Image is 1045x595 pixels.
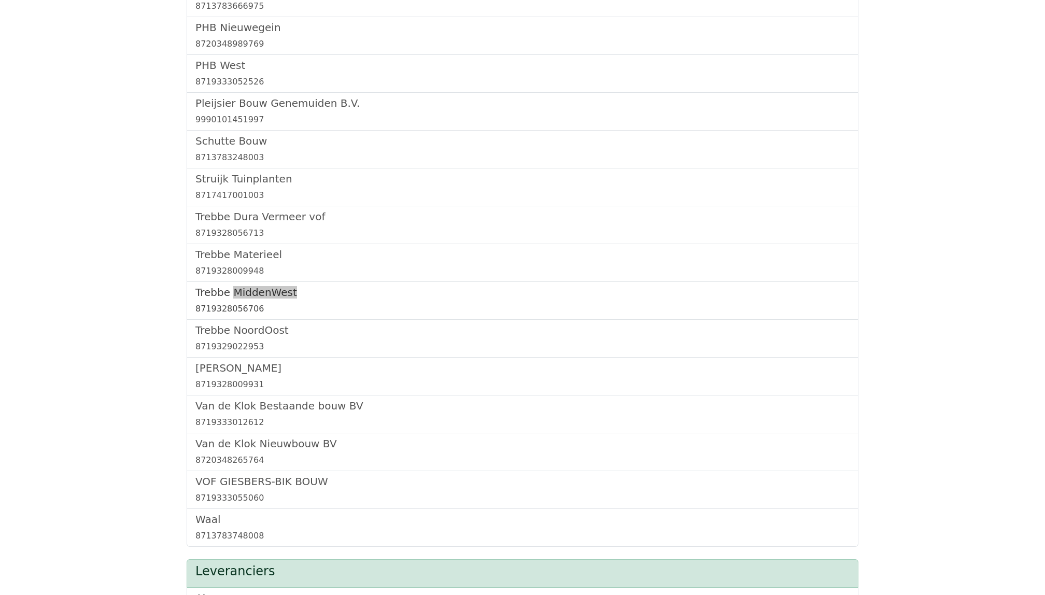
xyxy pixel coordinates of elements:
[195,173,850,202] a: Struijk Tuinplanten8717417001003
[195,173,850,185] h5: Struijk Tuinplanten
[195,362,850,391] a: [PERSON_NAME]8719328009931
[195,303,850,315] div: 8719328056706
[195,454,850,466] div: 8720348265764
[195,492,850,504] div: 8719333055060
[195,437,850,466] a: Van de Klok Nieuwbouw BV8720348265764
[195,513,850,526] h5: Waal
[195,189,850,202] div: 8717417001003
[195,135,850,164] a: Schutte Bouw8713783248003
[195,530,850,542] div: 8713783748008
[195,564,850,579] h4: Leveranciers
[195,362,850,374] h5: [PERSON_NAME]
[195,265,850,277] div: 8719328009948
[195,97,850,109] h5: Pleijsier Bouw Genemuiden B.V.
[195,135,850,147] h5: Schutte Bouw
[195,114,850,126] div: 9990101451997
[195,286,850,299] h5: Trebbe MiddenWest
[195,324,850,353] a: Trebbe NoordOost8719329022953
[195,416,850,429] div: 8719333012612
[195,227,850,239] div: 8719328056713
[195,475,850,504] a: VOF GIESBERS-BIK BOUW8719333055060
[195,324,850,336] h5: Trebbe NoordOost
[195,76,850,88] div: 8719333052526
[195,210,850,239] a: Trebbe Dura Vermeer vof8719328056713
[195,59,850,88] a: PHB West8719333052526
[195,378,850,391] div: 8719328009931
[195,400,850,412] h5: Van de Klok Bestaande bouw BV
[195,21,850,34] h5: PHB Nieuwegein
[195,248,850,261] h5: Trebbe Materieel
[195,400,850,429] a: Van de Klok Bestaande bouw BV8719333012612
[195,475,850,488] h5: VOF GIESBERS-BIK BOUW
[195,97,850,126] a: Pleijsier Bouw Genemuiden B.V.9990101451997
[195,59,850,72] h5: PHB West
[195,437,850,450] h5: Van de Klok Nieuwbouw BV
[195,210,850,223] h5: Trebbe Dura Vermeer vof
[195,38,850,50] div: 8720348989769
[195,248,850,277] a: Trebbe Materieel8719328009948
[195,21,850,50] a: PHB Nieuwegein8720348989769
[195,341,850,353] div: 8719329022953
[195,151,850,164] div: 8713783248003
[195,286,850,315] a: Trebbe MiddenWest8719328056706
[195,513,850,542] a: Waal8713783748008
